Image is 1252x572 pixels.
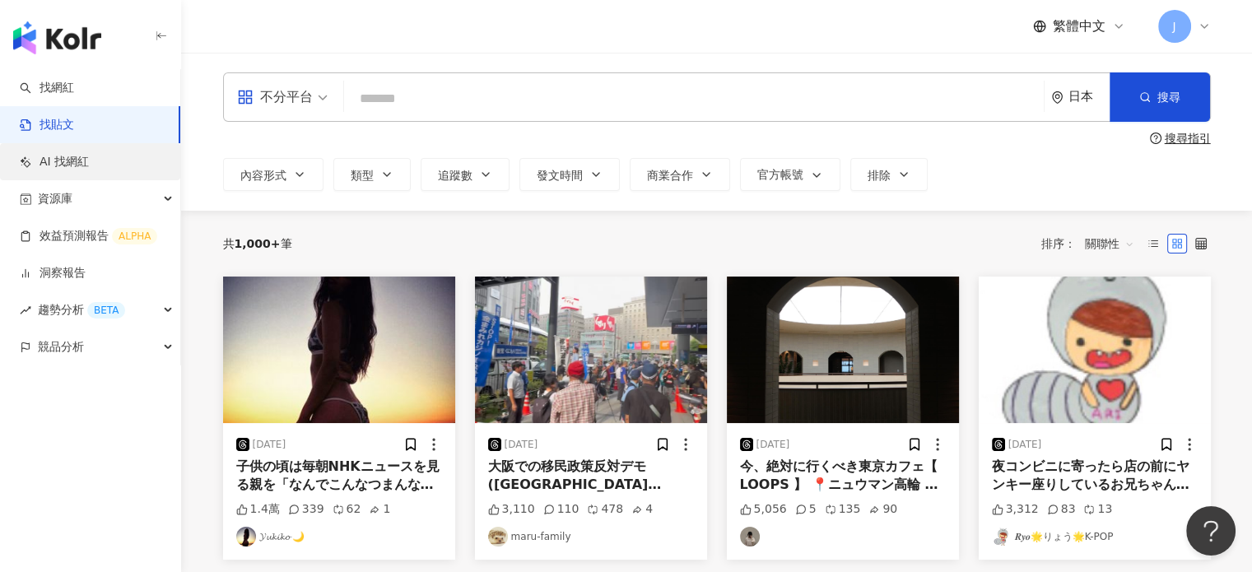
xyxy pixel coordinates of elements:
span: 排除 [868,169,891,182]
div: 135 [825,501,861,518]
div: BETA [87,302,125,319]
div: 共 筆 [223,237,292,250]
button: 類型 [333,158,411,191]
div: 3,110 [488,501,535,518]
img: post-image [223,277,455,423]
span: 追蹤數 [438,169,472,182]
a: KOL Avatarmaru-family [488,527,694,546]
span: appstore [237,89,254,105]
img: KOL Avatar [992,527,1012,546]
div: 3,312 [992,501,1039,518]
span: 搜尋 [1157,91,1180,104]
div: 4 [631,501,653,518]
span: 繁體中文 [1053,17,1105,35]
div: 339 [288,501,324,518]
img: KOL Avatar [236,527,256,546]
span: environment [1051,91,1064,104]
a: KOL Avatar [740,527,946,546]
span: 1,000+ [235,237,281,250]
span: 關聯性 [1085,230,1134,257]
a: 洞察報告 [20,265,86,281]
div: 110 [543,501,579,518]
button: 商業合作 [630,158,730,191]
div: 排序： [1041,230,1143,257]
img: post-image [727,277,959,423]
button: 發文時間 [519,158,620,191]
div: 子供の頃は毎朝NHKニュースを見る親を「なんでこんなつまんないの見てるんだろ」と思ってたけど、朝からハイテンションな民放の「ごめんなさぁ～～い！[DATE]の最下位は[GEOGRAPHIC_DA... [236,458,442,495]
span: rise [20,305,31,316]
div: 1.4萬 [236,501,280,518]
div: 5,056 [740,501,787,518]
div: [DATE] [756,438,790,452]
div: 不分平台 [237,84,313,110]
div: 搜尋指引 [1165,132,1211,145]
img: KOL Avatar [488,527,508,546]
span: 競品分析 [38,328,84,365]
img: post-image [979,277,1211,423]
div: [DATE] [505,438,538,452]
div: 13 [1083,501,1112,518]
div: 478 [587,501,623,518]
div: [DATE] [1008,438,1042,452]
div: 83 [1047,501,1076,518]
a: 找貼文 [20,117,74,133]
div: 日本 [1068,90,1110,104]
a: KOL Avatar𝑹𝒚𝒐🌟りょう🌟K-POP [992,527,1198,546]
img: post-image [475,277,707,423]
button: 排除 [850,158,928,191]
span: 資源庫 [38,180,72,217]
div: 5 [795,501,817,518]
iframe: Help Scout Beacon - Open [1186,506,1236,556]
span: 類型 [351,169,374,182]
div: 62 [333,501,361,518]
button: 追蹤數 [421,158,510,191]
button: 內容形式 [223,158,323,191]
a: KOL Avatar𝓨𝓾𝓴𝓲𝓴𝓸 🌙 [236,527,442,546]
div: 90 [868,501,897,518]
div: 夜コンビニに寄ったら店の前にヤンキー座りしているお兄ちゃん達がいた。 オラに向かって『こんばんわ』 と言ってきたので、からかわれてると思い無視してやった。 店から出て来たらまた『お疲れ様でした』... [992,458,1198,495]
span: question-circle [1150,133,1161,144]
span: 內容形式 [240,169,286,182]
button: 官方帳號 [740,158,840,191]
img: logo [13,21,101,54]
span: J [1172,17,1175,35]
div: 大阪での移民政策反対デモ ([GEOGRAPHIC_DATA][PERSON_NAME]) しばき隊の邪魔がひどい… 動画を撮っていると、しばき隊が「何の動画、撮っとるんや…」 何が悪いねん… ... [488,458,694,495]
div: [DATE] [253,438,286,452]
a: 效益預測報告ALPHA [20,228,157,244]
div: 今、絶対に行くべき東京カフェ【 LOOPS 】 📍ニュウマン高輪 28階 🚶‍➡️「[GEOGRAPHIC_DATA]」徒歩1分 [740,458,946,495]
div: 1 [369,501,390,518]
span: 商業合作 [647,169,693,182]
img: KOL Avatar [740,527,760,546]
span: 官方帳號 [757,168,803,181]
a: AI 找網紅 [20,154,89,170]
span: 趨勢分析 [38,291,125,328]
span: 發文時間 [537,169,583,182]
button: 搜尋 [1110,72,1210,122]
a: search找網紅 [20,80,74,96]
